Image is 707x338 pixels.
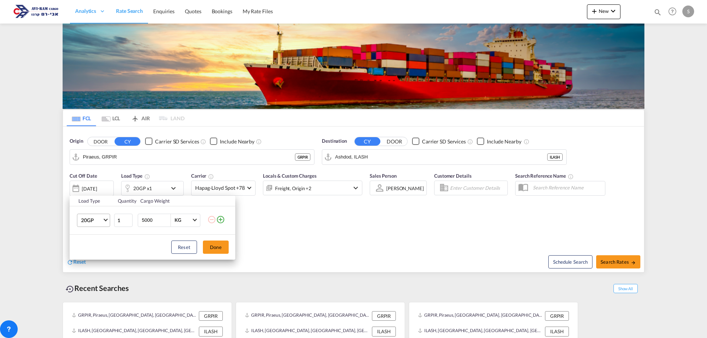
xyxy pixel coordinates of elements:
input: Qty [114,214,133,227]
input: Enter Weight [141,214,170,227]
div: Cargo Weight [140,198,203,204]
div: KG [175,217,181,223]
button: Done [203,241,229,254]
md-icon: icon-minus-circle-outline [207,215,216,224]
th: Quantity [113,196,136,206]
md-icon: icon-plus-circle-outline [216,215,225,224]
button: Reset [171,241,197,254]
th: Load Type [70,196,113,206]
span: 20GP [81,217,102,224]
md-select: Choose: 20GP [77,214,110,227]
